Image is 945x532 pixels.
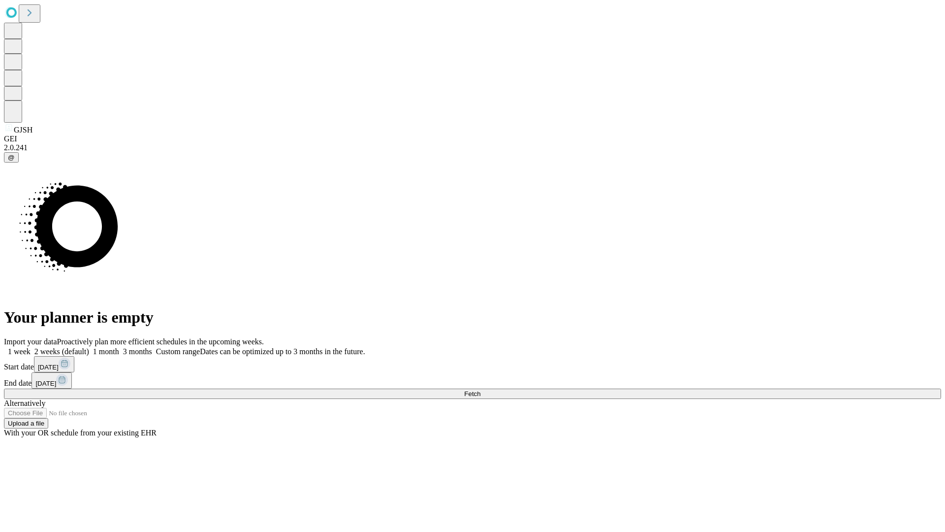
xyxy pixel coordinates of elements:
button: @ [4,152,19,163]
span: Import your data [4,337,57,346]
div: 2.0.241 [4,143,941,152]
span: 1 month [93,347,119,356]
span: 2 weeks (default) [34,347,89,356]
div: Start date [4,356,941,372]
span: Proactively plan more efficient schedules in the upcoming weeks. [57,337,264,346]
span: [DATE] [35,380,56,387]
span: Alternatively [4,399,45,407]
button: Fetch [4,389,941,399]
div: GEI [4,134,941,143]
div: End date [4,372,941,389]
h1: Your planner is empty [4,308,941,327]
span: 1 week [8,347,31,356]
span: @ [8,154,15,161]
span: GJSH [14,126,32,134]
button: [DATE] [34,356,74,372]
span: Dates can be optimized up to 3 months in the future. [200,347,365,356]
span: [DATE] [38,364,59,371]
span: Fetch [464,390,480,398]
span: 3 months [123,347,152,356]
button: Upload a file [4,418,48,429]
button: [DATE] [31,372,72,389]
span: Custom range [156,347,200,356]
span: With your OR schedule from your existing EHR [4,429,157,437]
